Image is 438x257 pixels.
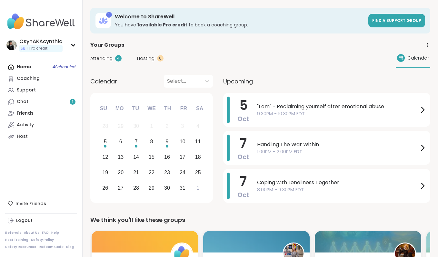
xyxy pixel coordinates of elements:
[128,101,143,116] div: Tu
[149,184,154,192] div: 29
[161,101,175,116] div: Th
[5,131,77,142] a: Host
[5,108,77,119] a: Friends
[72,99,73,105] span: 1
[17,75,40,82] div: Coaching
[175,150,189,164] div: Choose Friday, October 17th, 2025
[195,137,201,146] div: 11
[90,215,430,224] div: We think you'll like these groups
[150,137,153,146] div: 8
[114,166,128,179] div: Choose Monday, October 20th, 2025
[6,40,17,50] img: CsynAKAcynthia
[180,153,185,161] div: 17
[5,215,77,226] a: Logout
[19,38,63,45] div: CsynAKAcynthia
[407,55,429,62] span: Calendar
[66,245,74,249] a: Blog
[180,137,185,146] div: 10
[114,119,128,133] div: Not available Monday, September 29th, 2025
[237,152,249,161] span: Oct
[42,231,49,235] a: FAQ
[157,55,164,62] div: 0
[118,153,124,161] div: 13
[175,135,189,149] div: Choose Friday, October 10th, 2025
[133,153,139,161] div: 14
[17,122,34,128] div: Activity
[24,231,39,235] a: About Us
[257,110,419,117] span: 9:30PM - 10:30PM EDT
[137,22,187,28] b: 1 available Pro credit
[102,153,108,161] div: 12
[145,181,159,195] div: Choose Wednesday, October 29th, 2025
[114,181,128,195] div: Choose Monday, October 27th, 2025
[257,103,419,110] span: "I am" - Reclaiming yourself after emotional abuse
[195,153,201,161] div: 18
[137,55,154,62] span: Hosting
[191,119,205,133] div: Not available Saturday, October 4th, 2025
[180,184,185,192] div: 31
[112,101,126,116] div: Mo
[17,110,34,117] div: Friends
[5,198,77,209] div: Invite Friends
[145,150,159,164] div: Choose Wednesday, October 15th, 2025
[51,231,59,235] a: Help
[17,99,28,105] div: Chat
[129,166,143,179] div: Choose Tuesday, October 21st, 2025
[160,150,174,164] div: Choose Thursday, October 16th, 2025
[98,150,112,164] div: Choose Sunday, October 12th, 2025
[17,87,36,93] div: Support
[129,135,143,149] div: Choose Tuesday, October 7th, 2025
[237,190,249,199] span: Oct
[145,119,159,133] div: Not available Wednesday, October 1st, 2025
[175,119,189,133] div: Not available Friday, October 3rd, 2025
[164,184,170,192] div: 30
[135,137,138,146] div: 7
[223,77,253,86] span: Upcoming
[98,119,112,133] div: Not available Sunday, September 28th, 2025
[193,101,207,116] div: Sa
[133,184,139,192] div: 28
[129,119,143,133] div: Not available Tuesday, September 30th, 2025
[237,114,249,123] span: Oct
[191,166,205,179] div: Choose Saturday, October 25th, 2025
[150,122,153,130] div: 1
[5,10,77,33] img: ShareWell Nav Logo
[176,101,191,116] div: Fr
[196,184,199,192] div: 1
[39,245,64,249] a: Redeem Code
[90,41,124,49] span: Your Groups
[31,238,54,242] a: Safety Policy
[104,137,107,146] div: 5
[240,134,247,152] span: 7
[149,153,154,161] div: 15
[5,119,77,131] a: Activity
[114,150,128,164] div: Choose Monday, October 13th, 2025
[90,77,117,86] span: Calendar
[175,166,189,179] div: Choose Friday, October 24th, 2025
[5,84,77,96] a: Support
[98,181,112,195] div: Choose Sunday, October 26th, 2025
[196,122,199,130] div: 4
[180,168,185,177] div: 24
[115,22,364,28] h3: You have to book a coaching group.
[16,217,33,224] div: Logout
[191,150,205,164] div: Choose Saturday, October 18th, 2025
[160,181,174,195] div: Choose Thursday, October 30th, 2025
[368,14,425,27] a: Find a support group
[145,135,159,149] div: Choose Wednesday, October 8th, 2025
[118,184,124,192] div: 27
[372,18,421,23] span: Find a support group
[191,181,205,195] div: Choose Saturday, November 1st, 2025
[129,181,143,195] div: Choose Tuesday, October 28th, 2025
[181,122,184,130] div: 3
[149,168,154,177] div: 22
[160,119,174,133] div: Not available Thursday, October 2nd, 2025
[144,101,159,116] div: We
[98,166,112,179] div: Choose Sunday, October 19th, 2025
[17,133,28,140] div: Host
[160,166,174,179] div: Choose Thursday, October 23rd, 2025
[96,101,111,116] div: Su
[5,96,77,108] a: Chat1
[5,73,77,84] a: Coaching
[165,137,168,146] div: 9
